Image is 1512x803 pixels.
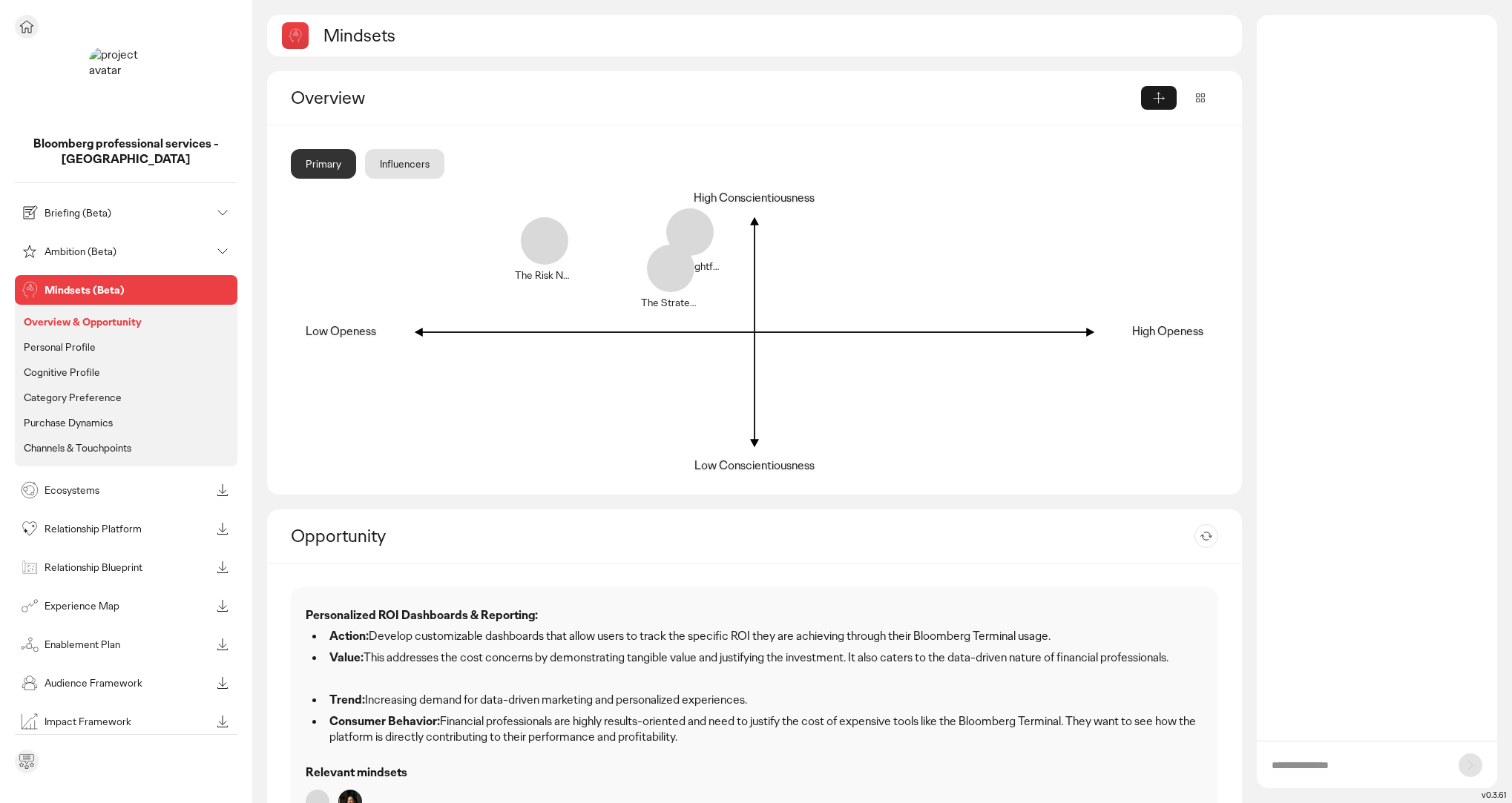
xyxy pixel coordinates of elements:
p: Overview & Opportunity [24,315,142,328]
p: Ecosystems [45,485,211,495]
p: Ambition (Beta) [45,246,211,257]
div: Primary [291,149,356,179]
li: Develop customizable dashboards that allow users to track the specific ROI they are achieving thr... [325,629,1203,644]
div: Influencers [365,149,444,179]
div: Low Openess [306,324,376,340]
div: Overview [291,86,1141,110]
p: Purchase Dynamics [24,416,113,429]
p: Relationship Platform [45,523,211,534]
img: project avatar [89,47,163,122]
p: Relationship Blueprint [45,562,211,572]
li: Financial professionals are highly results-oriented and need to justify the cost of expensive too... [325,714,1203,745]
p: Category Preference [24,391,122,404]
p: Impact Framework [45,716,211,727]
p: Channels & Touchpoints [24,441,131,455]
div: High Conscientiousness [694,191,815,206]
strong: Trend: [329,692,365,707]
strong: Value: [329,650,364,665]
p: Cognitive Profile [24,366,100,379]
strong: Action: [329,628,369,644]
p: Audience Framework [45,678,211,688]
p: Mindsets (Beta) [45,285,231,295]
div: High Openess [1132,324,1203,340]
p: Relevant mindsets [306,765,1203,781]
button: Refresh [1194,524,1218,548]
strong: Consumer Behavior: [329,713,440,729]
li: This addresses the cost concerns by demonstrating tangible value and justifying the investment. I... [325,650,1203,666]
p: Experience Map [45,601,211,611]
h2: Opportunity [291,524,386,547]
li: Increasing demand for data-driven marketing and personalized experiences. [325,693,1203,708]
div: Send feedback [15,750,39,773]
strong: Personalized ROI Dashboards & Reporting: [306,607,538,623]
p: Bloomberg professional services - USA [15,136,237,168]
h2: Mindsets [323,24,395,47]
p: Enablement Plan [45,639,211,650]
p: Personal Profile [24,340,96,354]
p: Briefing (Beta) [45,208,211,218]
div: Low Conscientiousness [694,458,815,474]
